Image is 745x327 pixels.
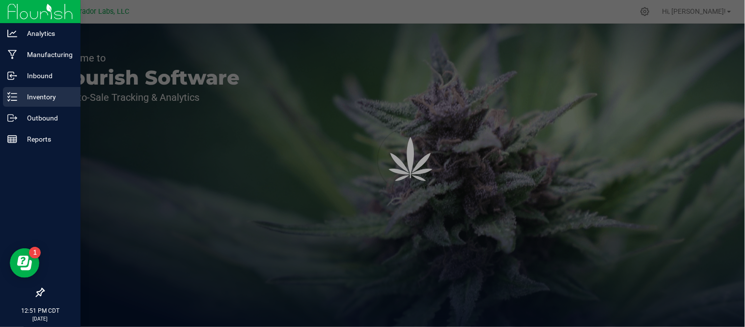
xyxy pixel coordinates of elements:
[17,133,76,145] p: Reports
[7,134,17,144] inline-svg: Reports
[7,29,17,38] inline-svg: Analytics
[29,247,41,259] iframe: Resource center unread badge
[10,248,39,278] iframe: Resource center
[4,306,76,315] p: 12:51 PM CDT
[7,113,17,123] inline-svg: Outbound
[7,50,17,59] inline-svg: Manufacturing
[17,49,76,60] p: Manufacturing
[7,92,17,102] inline-svg: Inventory
[17,91,76,103] p: Inventory
[17,70,76,82] p: Inbound
[17,112,76,124] p: Outbound
[7,71,17,81] inline-svg: Inbound
[4,315,76,323] p: [DATE]
[17,28,76,39] p: Analytics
